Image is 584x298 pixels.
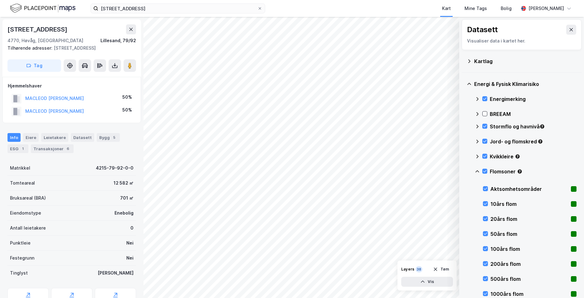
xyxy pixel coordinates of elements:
div: 5 [111,134,117,141]
div: Flomsoner [490,168,577,175]
div: Kartlag [474,57,577,65]
div: Punktleie [10,239,31,247]
div: Tooltip anchor [538,139,543,144]
div: 100års flom [490,245,568,253]
div: Info [7,133,21,142]
button: Tøm [429,264,453,274]
div: Eiere [23,133,39,142]
div: Leietakere [41,133,68,142]
div: Tooltip anchor [539,124,545,129]
div: 50% [122,93,132,101]
div: Bruksareal (BRA) [10,194,46,202]
div: Tomteareal [10,179,35,187]
div: Datasett [467,25,498,35]
div: Nei [126,254,134,262]
div: Enebolig [114,209,134,217]
div: 0 [130,224,134,232]
div: Jord- og flomskred [490,138,577,145]
span: Tilhørende adresser: [7,45,54,51]
div: Tooltip anchor [515,154,520,159]
div: 1 [20,146,26,152]
div: [STREET_ADDRESS] [7,24,69,34]
div: Datasett [71,133,94,142]
div: 20års flom [490,215,568,223]
div: 500års flom [490,275,568,283]
img: logo.f888ab2527a4732fd821a326f86c7f29.svg [10,3,75,14]
button: Vis [401,277,453,287]
div: 50% [122,106,132,114]
div: 4770, Høvåg, [GEOGRAPHIC_DATA] [7,37,83,44]
div: Kvikkleire [490,153,577,160]
div: Festegrunn [10,254,34,262]
div: Nei [126,239,134,247]
div: Layers [401,267,414,272]
div: Aktsomhetsområder [490,185,568,193]
div: Matrikkel [10,164,30,172]
div: [PERSON_NAME] [98,269,134,277]
div: Tinglyst [10,269,28,277]
div: 701 ㎡ [120,194,134,202]
div: 6 [65,146,71,152]
div: Energimerking [490,95,577,103]
div: Tooltip anchor [517,169,523,174]
div: ESG [7,144,28,153]
div: Stormflo og havnivå [490,123,577,130]
button: Tag [7,59,61,72]
div: Kart [442,5,451,12]
div: 50års flom [490,230,568,238]
div: Eiendomstype [10,209,41,217]
div: 200års flom [490,260,568,268]
div: Lillesand, 79/92 [100,37,136,44]
div: Energi & Fysisk Klimarisiko [474,80,577,88]
input: Søk på adresse, matrikkel, gårdeiere, leietakere eller personer [98,4,257,13]
div: Mine Tags [465,5,487,12]
div: Hjemmelshaver [8,82,136,90]
div: [PERSON_NAME] [528,5,564,12]
div: Visualiser data i kartet her. [467,37,576,45]
div: BREEAM [490,110,577,118]
div: [STREET_ADDRESS] [7,44,131,52]
iframe: Chat Widget [553,268,584,298]
div: 1000års flom [490,290,568,298]
div: Bolig [501,5,512,12]
div: 4215-79-92-0-0 [96,164,134,172]
div: 12 582 ㎡ [114,179,134,187]
div: Bygg [97,133,120,142]
div: 10års flom [490,200,568,208]
div: Antall leietakere [10,224,46,232]
div: Transaksjoner [31,144,74,153]
div: 38 [416,266,422,272]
